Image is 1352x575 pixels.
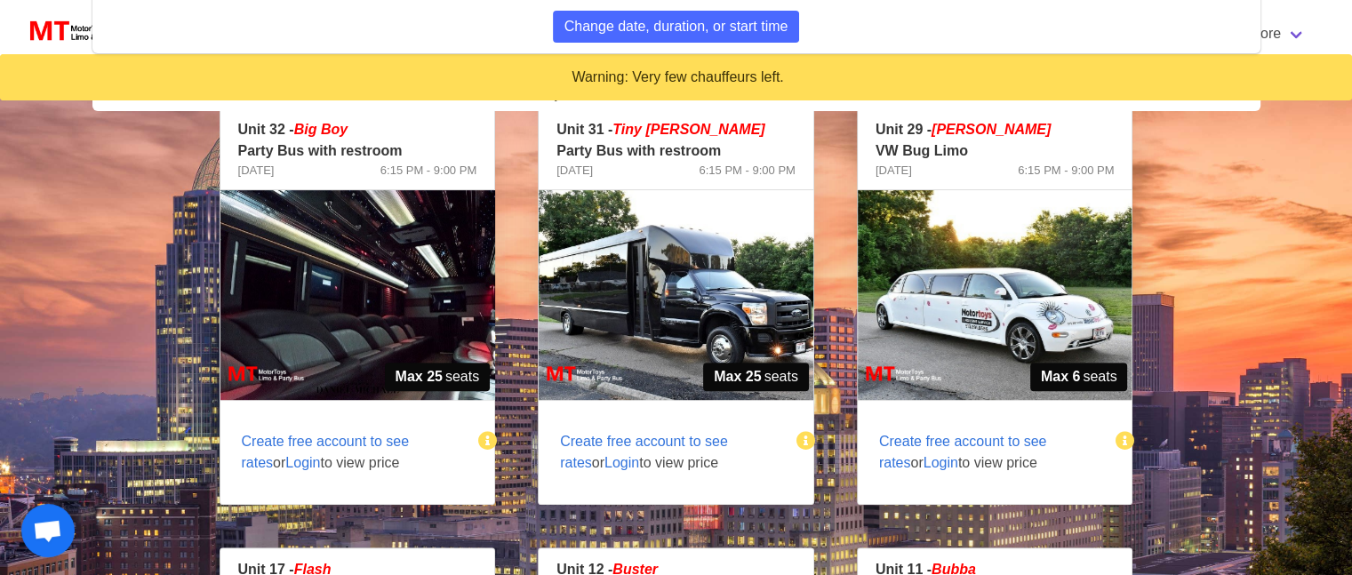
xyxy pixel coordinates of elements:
[612,122,764,137] span: Tiny [PERSON_NAME]
[553,11,800,43] button: Change date, duration, or start time
[385,363,491,391] span: seats
[556,162,593,180] span: [DATE]
[396,366,443,387] strong: Max 25
[714,366,761,387] strong: Max 25
[294,122,348,137] em: Big Boy
[1238,16,1316,52] a: More
[876,162,912,180] span: [DATE]
[14,68,1341,87] div: Warning: Very few chauffeurs left.
[876,119,1115,140] p: Unit 29 -
[539,190,813,400] img: 31%2001.jpg
[604,455,639,470] span: Login
[858,410,1118,495] span: or to view price
[25,19,134,44] img: MotorToys Logo
[380,162,476,180] span: 6:15 PM - 9:00 PM
[220,190,495,400] img: 32%2002.jpg
[858,190,1132,400] img: 29%2001.jpg
[924,455,958,470] span: Login
[1041,366,1080,387] strong: Max 6
[1030,363,1128,391] span: seats
[242,434,410,470] span: Create free account to see rates
[560,434,728,470] span: Create free account to see rates
[703,363,809,391] span: seats
[238,162,275,180] span: [DATE]
[699,162,795,180] span: 6:15 PM - 9:00 PM
[876,140,1115,162] p: VW Bug Limo
[21,504,75,557] a: Open chat
[932,122,1051,137] em: [PERSON_NAME]
[564,16,788,37] span: Change date, duration, or start time
[220,410,481,495] span: or to view price
[1018,162,1114,180] span: 6:15 PM - 9:00 PM
[556,140,796,162] p: Party Bus with restroom
[556,119,796,140] p: Unit 31 -
[879,434,1047,470] span: Create free account to see rates
[238,119,477,140] p: Unit 32 -
[539,410,799,495] span: or to view price
[285,455,320,470] span: Login
[238,140,477,162] p: Party Bus with restroom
